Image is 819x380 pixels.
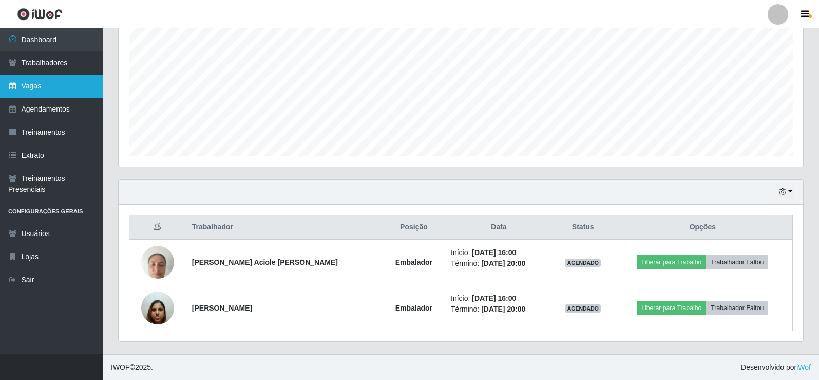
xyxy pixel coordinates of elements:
[111,362,153,373] span: © 2025 .
[141,241,174,284] img: 1726585318668.jpeg
[141,286,174,330] img: 1730150027487.jpeg
[472,248,516,257] time: [DATE] 16:00
[395,304,432,312] strong: Embalador
[111,363,130,371] span: IWOF
[481,259,525,267] time: [DATE] 20:00
[613,215,793,240] th: Opções
[706,301,768,315] button: Trabalhador Faltou
[451,247,547,258] li: Início:
[395,258,432,266] strong: Embalador
[472,294,516,302] time: [DATE] 16:00
[17,8,63,21] img: CoreUI Logo
[383,215,445,240] th: Posição
[796,363,811,371] a: iWof
[192,258,338,266] strong: [PERSON_NAME] Aciole [PERSON_NAME]
[192,304,252,312] strong: [PERSON_NAME]
[706,255,768,269] button: Trabalhador Faltou
[186,215,383,240] th: Trabalhador
[565,304,601,313] span: AGENDADO
[741,362,811,373] span: Desenvolvido por
[451,293,547,304] li: Início:
[451,304,547,315] li: Término:
[637,255,706,269] button: Liberar para Trabalho
[481,305,525,313] time: [DATE] 20:00
[445,215,553,240] th: Data
[637,301,706,315] button: Liberar para Trabalho
[553,215,613,240] th: Status
[565,259,601,267] span: AGENDADO
[451,258,547,269] li: Término:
